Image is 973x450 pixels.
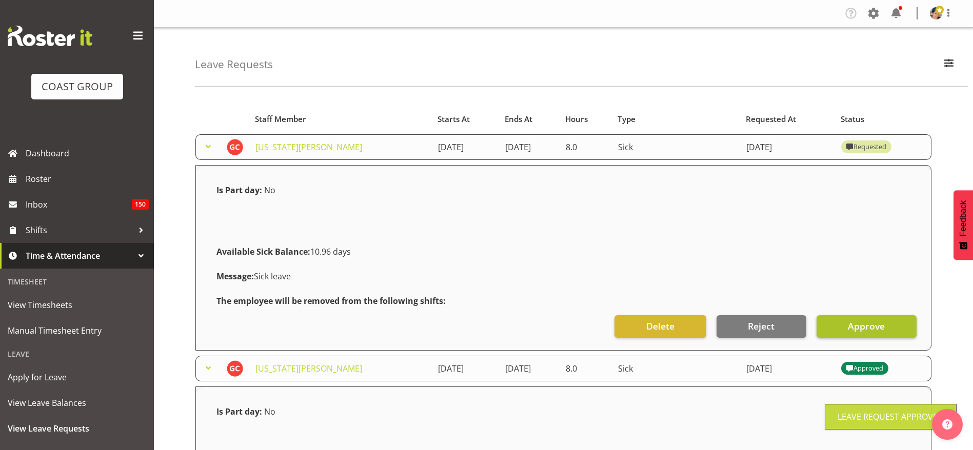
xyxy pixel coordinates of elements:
span: Roster [26,171,149,187]
div: Approved [846,362,883,375]
span: Starts At [438,113,470,125]
span: Delete [646,319,674,333]
a: View Leave Balances [3,390,151,416]
span: Apply for Leave [8,370,146,385]
td: 8.0 [560,356,612,381]
a: [US_STATE][PERSON_NAME] [255,141,362,153]
img: georgia-costain9019.jpg [227,139,243,155]
div: COAST GROUP [42,79,113,94]
td: Sick [612,134,740,160]
strong: Available Sick Balance: [216,246,310,257]
span: Time & Attendance [26,248,133,263]
span: Feedback [959,200,968,236]
strong: Is Part day: [216,185,262,196]
span: Manual Timesheet Entry [8,323,146,338]
span: 150 [132,199,149,210]
td: 8.0 [560,134,612,160]
a: [US_STATE][PERSON_NAME] [255,363,362,374]
span: No [264,185,275,196]
span: Shifts [26,222,133,238]
strong: The employee will be removed from the following shifts: [216,295,446,306]
div: Leave [3,343,151,364]
a: View Timesheets [3,292,151,318]
button: Approve [817,315,917,338]
td: [DATE] [499,356,560,381]
span: No [264,406,275,417]
a: Manual Timesheet Entry [3,318,151,343]
strong: Is Part day: [216,406,262,417]
div: Requested [846,141,886,153]
span: Requested At [746,113,796,125]
img: nicola-ransome074dfacac28780df25dcaf637c6ea5be.png [930,7,942,19]
img: Rosterit website logo [8,26,92,46]
span: Staff Member [255,113,306,125]
button: Filter Employees [938,53,960,76]
span: Type [618,113,636,125]
img: georgia-costain9019.jpg [227,360,243,377]
div: Timesheet [3,271,151,292]
div: 10.96 days [210,239,917,264]
a: View Leave Requests [3,416,151,441]
h4: Leave Requests [195,58,273,70]
span: Ends At [505,113,532,125]
img: help-xxl-2.png [942,419,952,429]
span: View Timesheets [8,297,146,313]
a: Apply for Leave [3,364,151,390]
button: Delete [614,315,706,338]
div: Leave Request Approved [838,411,944,423]
span: View Leave Balances [8,395,146,411]
td: [DATE] [499,134,560,160]
span: Inbox [26,197,132,212]
span: Status [841,113,864,125]
span: Hours [565,113,588,125]
span: Approve [848,319,885,333]
span: Reject [748,319,775,333]
button: Feedback - Show survey [954,190,973,260]
strong: Message: [216,271,254,282]
td: [DATE] [740,134,835,160]
div: Sick leave [210,264,917,289]
td: [DATE] [740,356,835,381]
span: View Leave Requests [8,421,146,436]
td: [DATE] [432,356,499,381]
span: Dashboard [26,146,149,161]
td: [DATE] [432,134,499,160]
button: Reject [717,315,806,338]
td: Sick [612,356,740,381]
